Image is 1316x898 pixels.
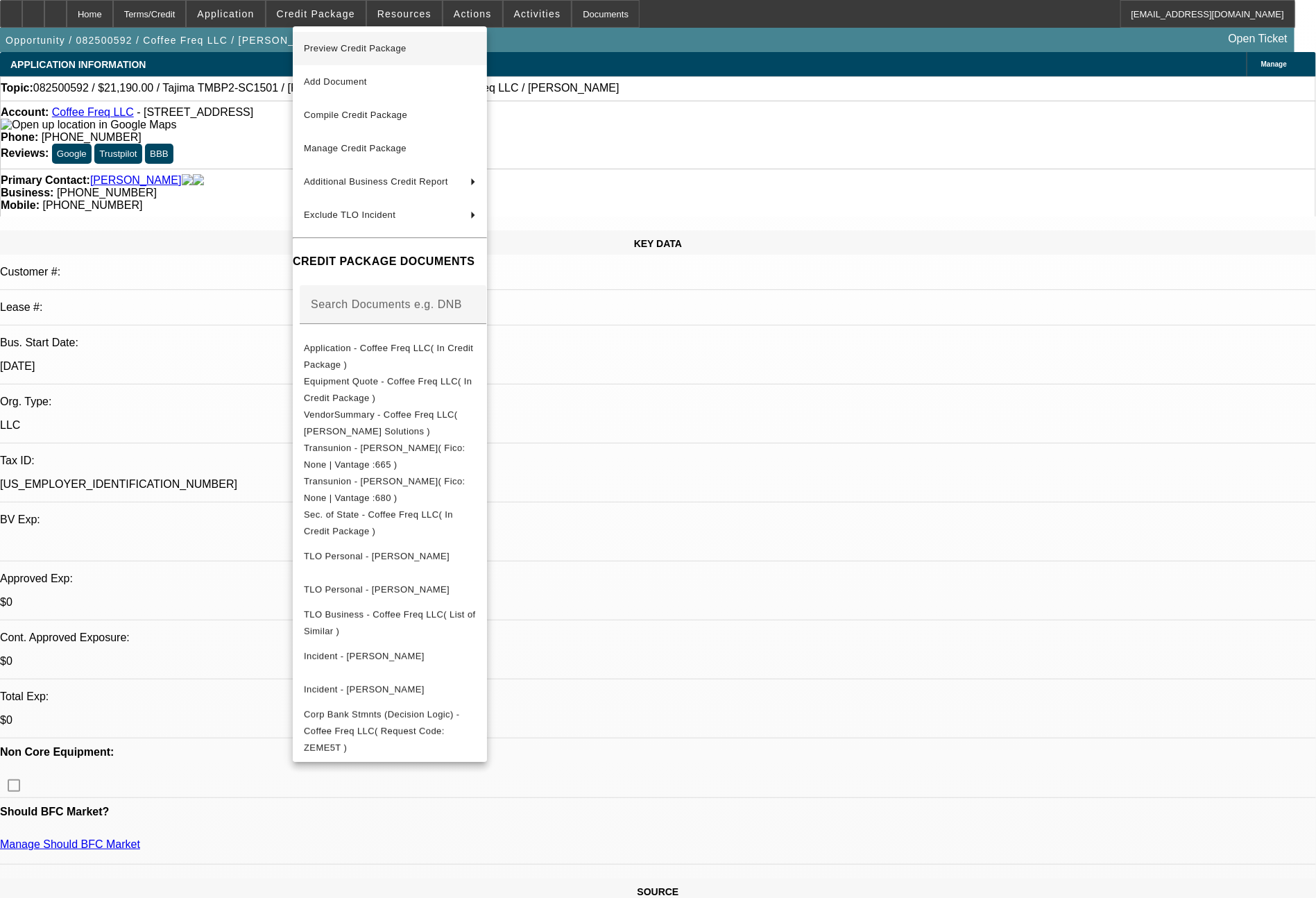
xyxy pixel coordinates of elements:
[304,409,458,437] span: VendorSummary - Coffee Freq LLC( [PERSON_NAME] Solutions )
[293,507,487,540] button: Sec. of State - Coffee Freq LLC( In Credit Package )
[304,143,407,153] span: Manage Credit Package
[304,110,407,120] span: Compile Credit Package
[304,376,472,403] span: Equipment Quote - Coffee Freq LLC( In Credit Package )
[304,476,465,503] span: Transunion - [PERSON_NAME]( Fico: None | Vantage :680 )
[304,176,448,187] span: Additional Business Credit Report
[293,573,487,607] button: TLO Personal - Harms, Aubrey
[293,373,487,407] button: Equipment Quote - Coffee Freq LLC( In Credit Package )
[304,76,367,87] span: Add Document
[304,343,473,370] span: Application - Coffee Freq LLC( In Credit Package )
[293,340,487,373] button: Application - Coffee Freq LLC( In Credit Package )
[293,254,487,271] h4: CREDIT PACKAGE DOCUMENTS
[293,673,487,706] button: Incident - Harms, Brian
[304,509,453,536] span: Sec. of State - Coffee Freq LLC( In Credit Package )
[293,540,487,573] button: TLO Personal - Harms, Brian
[311,298,462,310] mat-label: Search Documents e.g. DNB
[304,651,425,661] span: Incident - [PERSON_NAME]
[304,43,407,53] span: Preview Credit Package
[304,684,425,695] span: Incident - [PERSON_NAME]
[304,443,465,470] span: Transunion - [PERSON_NAME]( Fico: None | Vantage :665 )
[293,473,487,507] button: Transunion - Harms, Aubrey( Fico: None | Vantage :680 )
[293,640,487,673] button: Incident - Harms, Aubrey
[293,440,487,473] button: Transunion - Harms, Brian( Fico: None | Vantage :665 )
[304,584,450,595] span: TLO Personal - [PERSON_NAME]
[304,210,395,220] span: Exclude TLO Incident
[293,607,487,640] button: TLO Business - Coffee Freq LLC( List of Similar )
[304,609,476,636] span: TLO Business - Coffee Freq LLC( List of Similar )
[304,709,459,753] span: Corp Bank Stmnts (Decision Logic) - Coffee Freq LLC( Request Code: ZEME5T )
[293,706,487,756] button: Corp Bank Stmnts (Decision Logic) - Coffee Freq LLC( Request Code: ZEME5T )
[304,551,450,561] span: TLO Personal - [PERSON_NAME]
[293,407,487,440] button: VendorSummary - Coffee Freq LLC( Hirsch Solutions )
